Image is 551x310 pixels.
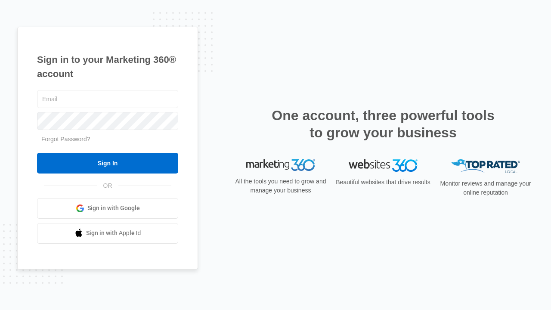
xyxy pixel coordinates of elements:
[86,229,141,238] span: Sign in with Apple Id
[37,198,178,219] a: Sign in with Google
[87,204,140,213] span: Sign in with Google
[37,153,178,174] input: Sign In
[349,159,418,172] img: Websites 360
[246,159,315,171] img: Marketing 360
[437,179,534,197] p: Monitor reviews and manage your online reputation
[97,181,118,190] span: OR
[37,223,178,244] a: Sign in with Apple Id
[335,178,431,187] p: Beautiful websites that drive results
[451,159,520,174] img: Top Rated Local
[37,90,178,108] input: Email
[232,177,329,195] p: All the tools you need to grow and manage your business
[41,136,90,143] a: Forgot Password?
[37,53,178,81] h1: Sign in to your Marketing 360® account
[269,107,497,141] h2: One account, three powerful tools to grow your business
